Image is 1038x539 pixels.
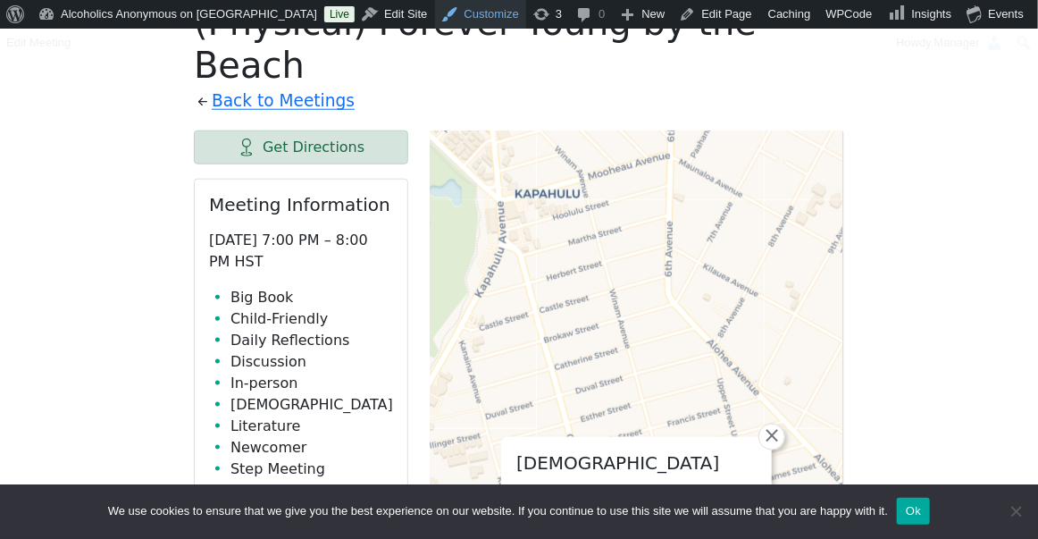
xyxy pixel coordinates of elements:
a: Howdy, [890,29,1010,57]
span: Manager [934,36,980,49]
li: Discussion [230,351,393,373]
span: × [763,425,781,446]
li: Daily Reflections [230,330,393,351]
p: [DATE] 7:00 PM – 8:00 PM HST [209,230,393,273]
li: Young People [230,480,393,501]
li: Literature [230,416,393,437]
a: Get Directions [194,131,408,164]
li: Big Book [230,287,393,308]
button: Ok [897,498,930,525]
span: No [1007,502,1025,520]
h2: [DEMOGRAPHIC_DATA] [516,452,757,474]
a: Close popup [758,424,785,451]
li: Child-Friendly [230,308,393,330]
h1: (Physical) Forever Young by the Beach [194,1,844,87]
li: Newcomer [230,437,393,459]
a: Back to Meetings [212,87,355,116]
h2: Meeting Information [209,194,393,215]
li: [DEMOGRAPHIC_DATA] [230,394,393,416]
li: Step Meeting [230,459,393,480]
li: In-person [230,373,393,394]
span: We use cookies to ensure that we give you the best experience on our website. If you continue to ... [108,502,888,520]
a: Live [324,6,355,22]
span: Insights [912,7,952,21]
